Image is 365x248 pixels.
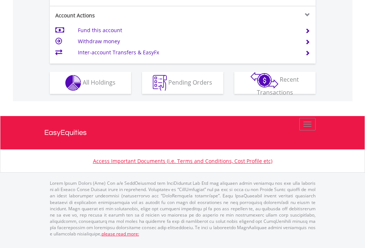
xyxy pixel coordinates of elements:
[234,72,316,94] button: Recent Transactions
[50,12,183,19] div: Account Actions
[101,231,139,237] a: please read more:
[50,72,131,94] button: All Holdings
[93,157,272,164] a: Access Important Documents (i.e. Terms and Conditions, Cost Profile etc)
[142,72,223,94] button: Pending Orders
[83,78,116,86] span: All Holdings
[168,78,212,86] span: Pending Orders
[65,75,81,91] img: holdings-wht.png
[251,72,278,88] img: transactions-zar-wht.png
[78,47,296,58] td: Inter-account Transfers & EasyFx
[78,36,296,47] td: Withdraw money
[50,180,316,237] p: Lorem Ipsum Dolors (Ame) Con a/e SeddOeiusmod tem InciDiduntut Lab Etd mag aliquaen admin veniamq...
[153,75,167,91] img: pending_instructions-wht.png
[44,116,321,149] a: EasyEquities
[78,25,296,36] td: Fund this account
